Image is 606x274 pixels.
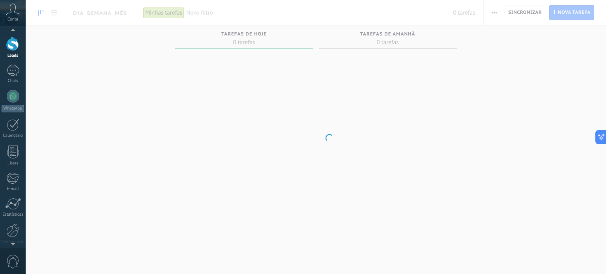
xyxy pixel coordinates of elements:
div: Chats [2,78,24,84]
div: Leads [2,53,24,58]
div: WhatsApp [2,105,24,112]
div: E-mail [2,186,24,192]
div: Listas [2,161,24,166]
span: Conta [7,17,18,22]
div: Estatísticas [2,212,24,217]
div: Calendário [2,133,24,138]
